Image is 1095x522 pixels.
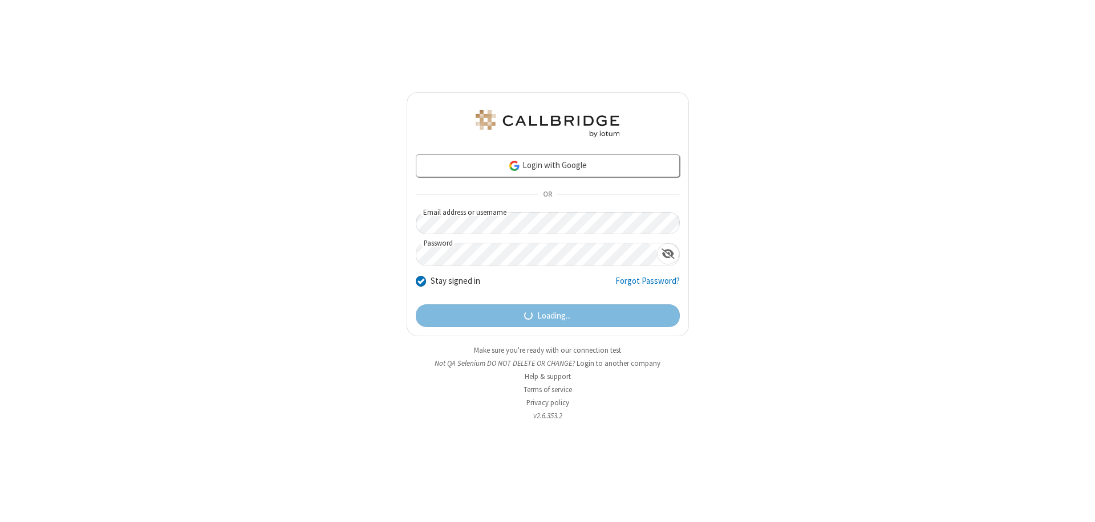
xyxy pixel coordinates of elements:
a: Terms of service [524,385,572,394]
a: Make sure you're ready with our connection test [474,345,621,355]
input: Password [416,243,657,266]
a: Forgot Password? [615,275,680,296]
li: v2.6.353.2 [407,410,689,421]
span: Loading... [537,309,571,323]
a: Login with Google [416,154,680,177]
img: google-icon.png [508,160,521,172]
iframe: Chat [1066,492,1086,514]
a: Privacy policy [526,398,569,407]
label: Stay signed in [431,275,480,288]
button: Loading... [416,304,680,327]
div: Show password [657,243,679,264]
img: QA Selenium DO NOT DELETE OR CHANGE [473,110,622,137]
li: Not QA Selenium DO NOT DELETE OR CHANGE? [407,358,689,369]
input: Email address or username [416,212,680,234]
span: OR [538,187,557,203]
button: Login to another company [577,358,660,369]
a: Help & support [525,372,571,381]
